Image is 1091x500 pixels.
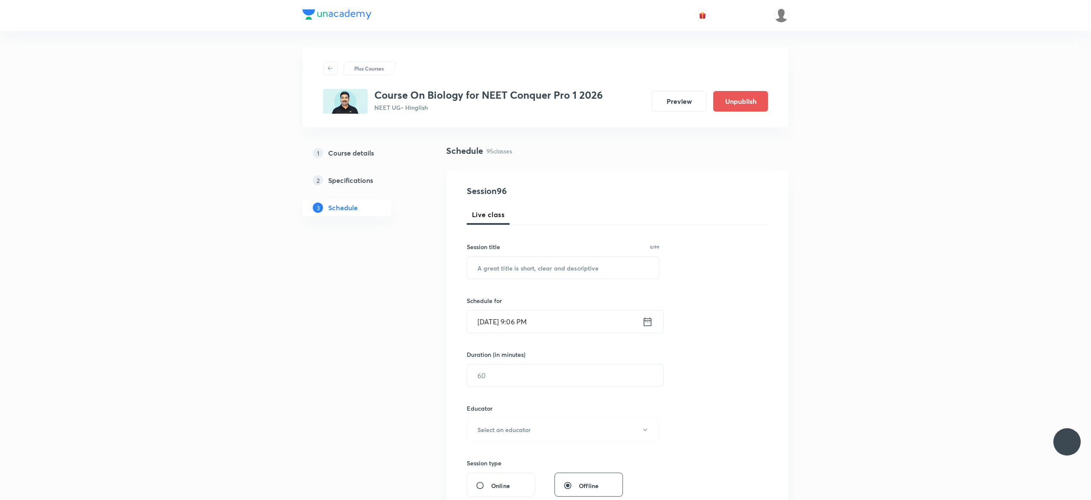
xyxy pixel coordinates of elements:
[699,12,706,19] img: avatar
[313,175,323,185] p: 2
[486,147,512,156] p: 95 classes
[467,257,659,279] input: A great title is short, clear and descriptive
[328,175,373,185] h5: Specifications
[328,203,358,213] h5: Schedule
[313,148,323,158] p: 1
[467,459,501,468] h6: Session type
[467,404,659,413] h6: Educator
[323,89,368,114] img: F854C493-04E2-4A52-9E62-3FC52470FA5E_plus.png
[328,148,374,158] h5: Course details
[446,144,483,157] h4: Schedule
[467,296,659,305] h6: Schedule for
[302,144,419,162] a: 1Course details
[467,242,500,251] h6: Session title
[302,172,419,189] a: 2Specifications
[491,481,510,490] span: Online
[472,209,504,220] span: Live class
[374,89,603,101] h3: Course On Biology for NEET Conquer Pro 1 2026
[467,350,525,359] h6: Duration (in minutes)
[650,245,659,249] p: 0/99
[374,103,603,112] p: NEET UG • Hinglish
[302,9,371,20] img: Company Logo
[579,481,599,490] span: Offline
[713,91,768,112] button: Unpublish
[652,91,706,112] button: Preview
[696,9,709,22] button: avatar
[1062,437,1072,447] img: ttu
[467,365,663,386] input: 60
[467,418,659,441] button: Select an educator
[467,185,623,197] h4: Session 96
[477,425,531,434] h6: Select an educator
[774,8,789,23] img: Anuruddha Kumar
[354,65,384,72] p: Plus Courses
[313,203,323,213] p: 3
[302,9,371,22] a: Company Logo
